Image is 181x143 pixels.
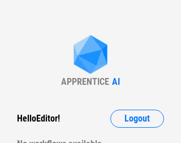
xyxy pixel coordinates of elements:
[61,76,109,87] div: APPRENTICE
[124,114,150,123] span: Logout
[112,76,120,87] div: AI
[68,35,113,76] img: Apprentice AI
[110,110,164,128] button: Logout
[17,110,60,128] div: Hello Editor !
